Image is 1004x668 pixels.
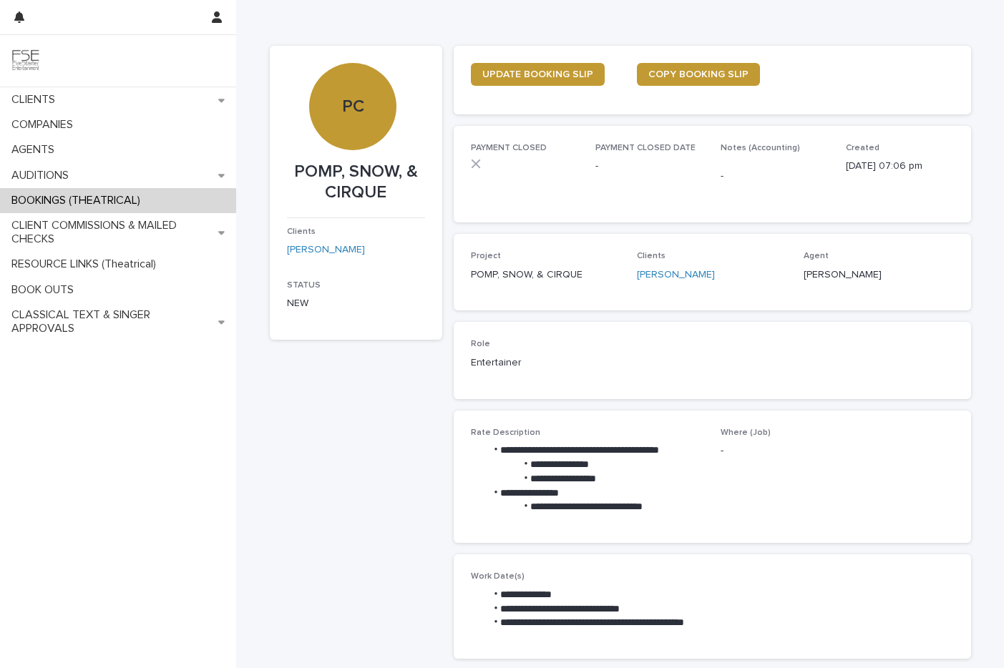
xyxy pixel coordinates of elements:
[482,69,593,79] span: UPDATE BOOKING SLIP
[6,257,167,271] p: RESOURCE LINKS (Theatrical)
[287,242,365,257] a: [PERSON_NAME]
[471,252,501,260] span: Project
[287,281,321,290] span: STATUS
[637,63,760,86] a: COPY BOOKING SLIP
[6,194,152,207] p: BOOKINGS (THEATRICAL)
[721,144,800,152] span: Notes (Accounting)
[637,267,715,283] a: [PERSON_NAME]
[6,219,218,246] p: CLIENT COMMISSIONS & MAILED CHECKS
[287,296,425,311] p: NEW
[309,9,396,117] div: PC
[721,443,954,458] p: -
[637,252,666,260] span: Clients
[471,144,547,152] span: PAYMENT CLOSED
[6,308,218,335] p: CLASSICAL TEXT & SINGER APPROVALS
[471,267,620,283] p: POMP, SNOW, & CIRQUE
[6,143,66,157] p: AGENTS
[471,355,620,370] p: Entertainer
[804,267,953,283] p: [PERSON_NAME]
[471,428,540,437] span: Rate Description
[721,428,771,437] span: Where (Job)
[6,93,67,107] p: CLIENTS
[471,572,525,581] span: Work Date(s)
[595,144,696,152] span: PAYMENT CLOSED DATE
[648,69,749,79] span: COPY BOOKING SLIP
[471,63,605,86] a: UPDATE BOOKING SLIP
[6,118,84,132] p: COMPANIES
[287,162,425,203] p: POMP, SNOW, & CIRQUE
[721,169,829,184] p: -
[471,340,490,348] span: Role
[11,46,40,75] img: 9JgRvJ3ETPGCJDhvPVA5
[287,227,316,236] span: Clients
[595,159,703,174] p: -
[846,144,879,152] span: Created
[846,159,954,174] p: [DATE] 07:06 pm
[804,252,829,260] span: Agent
[6,169,80,182] p: AUDITIONS
[6,283,85,297] p: BOOK OUTS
